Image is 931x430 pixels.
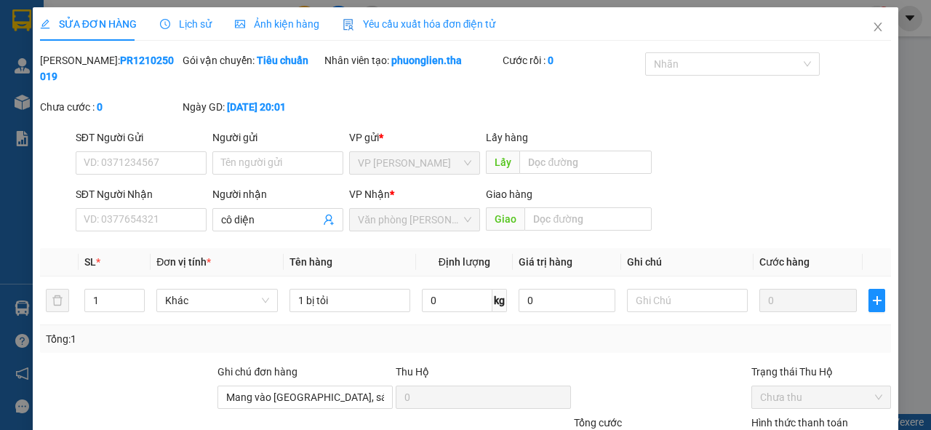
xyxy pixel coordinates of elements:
div: Nhân viên tạo: [324,52,500,68]
b: phuonglien.tha [391,55,462,66]
div: Cước rồi : [503,52,642,68]
button: delete [46,289,69,312]
span: Giao hàng [486,188,532,200]
button: Close [858,7,898,48]
div: [PERSON_NAME]: [40,52,180,84]
div: Gói vận chuyển: [183,52,322,68]
b: [DATE] 20:01 [227,101,286,113]
span: SL [84,256,96,268]
span: Đơn vị tính [156,256,211,268]
button: plus [868,289,885,312]
span: Giao [486,207,524,231]
span: edit [40,19,50,29]
b: Tiêu chuẩn [257,55,308,66]
input: VD: Bàn, Ghế [289,289,410,312]
div: Ngày GD: [183,99,322,115]
span: Lấy [486,151,519,174]
span: clock-circle [160,19,170,29]
span: plus [869,295,884,306]
img: icon [343,19,354,31]
span: Lịch sử [160,18,212,30]
label: Ghi chú đơn hàng [217,366,297,378]
div: Trạng thái Thu Hộ [751,364,891,380]
span: Ảnh kiện hàng [235,18,319,30]
input: Dọc đường [524,207,651,231]
span: Giá trị hàng [519,256,572,268]
span: close [872,21,884,33]
div: Tổng: 1 [46,331,361,347]
input: Dọc đường [519,151,651,174]
span: VP Phan Rang [358,152,471,174]
input: 0 [759,289,857,312]
input: Ghi chú đơn hàng [217,386,393,409]
span: kg [492,289,507,312]
span: Thu Hộ [396,366,429,378]
div: Chưa cước : [40,99,180,115]
div: SĐT Người Gửi [76,130,207,146]
span: Khác [165,290,268,311]
b: 0 [97,101,103,113]
label: Hình thức thanh toán [751,417,848,429]
span: Lấy hàng [486,132,528,143]
b: 0 [548,55,554,66]
span: Chưa thu [760,386,882,408]
span: Cước hàng [759,256,810,268]
th: Ghi chú [621,248,754,276]
div: Người gửi [212,130,343,146]
span: user-add [323,214,335,226]
span: SỬA ĐƠN HÀNG [40,18,137,30]
input: Ghi Chú [627,289,748,312]
span: Định lượng [439,256,490,268]
span: Yêu cầu xuất hóa đơn điện tử [343,18,496,30]
span: picture [235,19,245,29]
span: Tổng cước [574,417,622,429]
span: Tên hàng [289,256,332,268]
div: VP gửi [349,130,480,146]
div: SĐT Người Nhận [76,186,207,202]
span: VP Nhận [349,188,390,200]
span: Văn phòng Phan Thiết [358,209,471,231]
div: Người nhận [212,186,343,202]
